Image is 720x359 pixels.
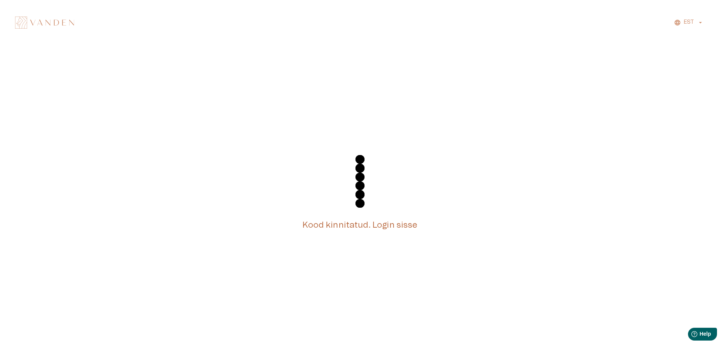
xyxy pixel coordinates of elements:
[302,220,417,231] h5: Kood kinnitatud. Login sisse
[684,18,694,26] p: EST
[673,17,705,28] button: EST
[15,17,74,29] img: Vanden logo
[661,325,720,346] iframe: Help widget launcher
